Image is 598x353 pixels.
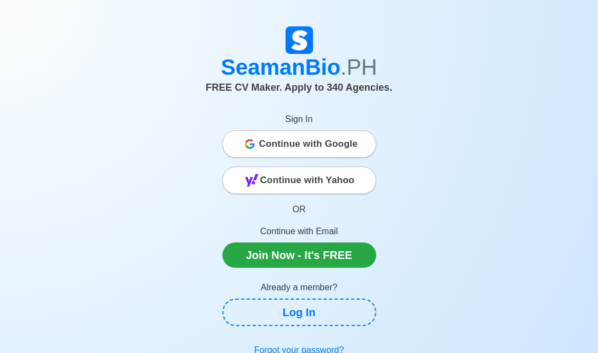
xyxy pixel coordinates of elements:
button: Continue with Google [222,130,376,158]
img: Logo [286,26,313,54]
span: .PH [340,55,377,79]
span: FREE CV Maker. Apply to 340 Agencies. [206,82,393,93]
span: Continue with Yahoo [260,169,355,191]
button: Continue with Yahoo [222,167,376,194]
p: Already a member? [222,281,376,294]
p: Sign In [222,113,376,126]
p: Continue with Email [222,225,376,238]
h1: SeamanBio [44,54,555,80]
span: Continue with Google [259,133,358,155]
a: Join Now - It's FREE [222,242,376,268]
a: Log In [222,299,376,326]
p: OR [222,203,376,216]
